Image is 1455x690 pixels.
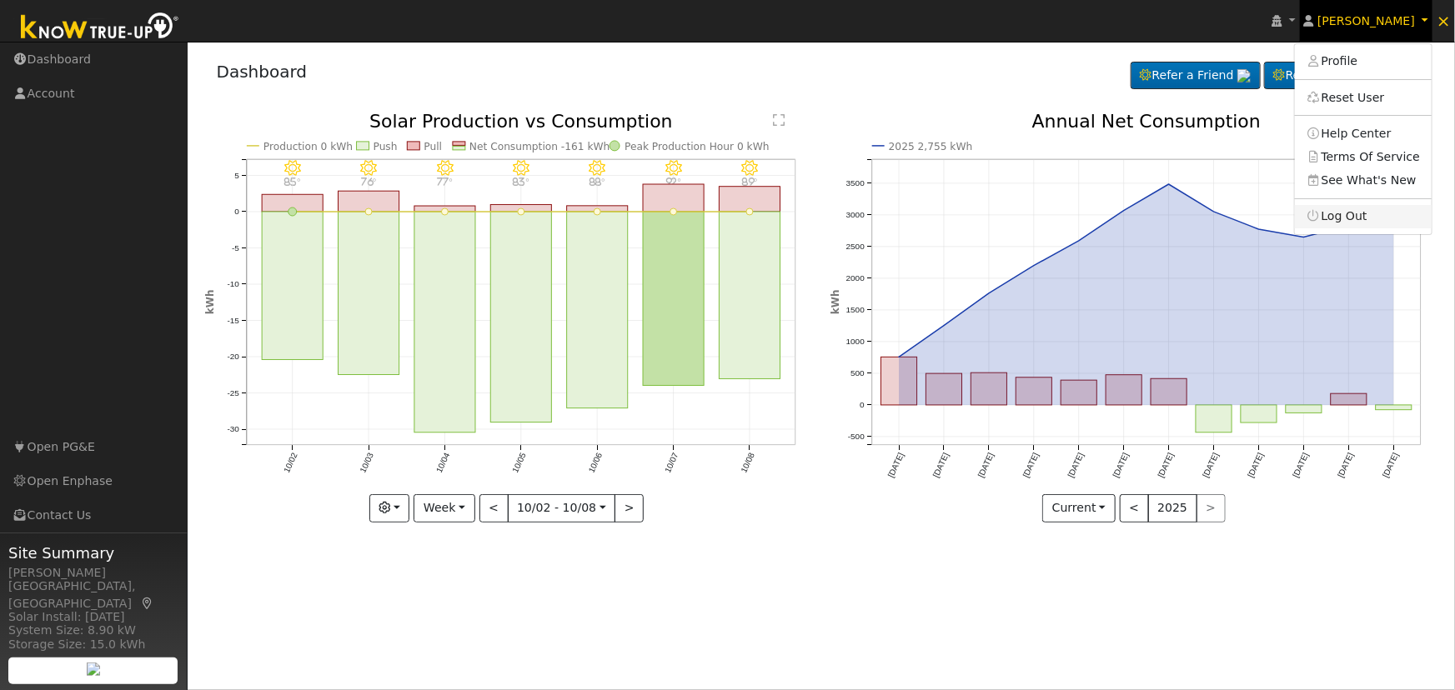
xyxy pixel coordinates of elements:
[1016,377,1051,405] rect: onclick=""
[490,212,551,422] rect: onclick=""
[670,208,677,215] circle: onclick=""
[1196,406,1232,433] rect: onclick=""
[720,212,780,379] rect: onclick=""
[1120,494,1149,522] button: <
[1042,494,1116,522] button: Current
[1121,207,1127,214] circle: onclick=""
[263,141,353,152] text: Production 0 kWh
[1331,394,1367,406] rect: onclick=""
[13,9,188,47] img: Know True-Up
[1376,406,1412,411] rect: onclick=""
[437,161,454,177] i: 10/04 - MostlyClear
[8,636,178,653] div: Storage Size: 15.0 kWh
[1156,452,1176,479] text: [DATE]
[510,452,528,475] text: 10/05
[643,184,704,212] rect: onclick=""
[720,187,780,212] rect: onclick=""
[986,290,992,297] circle: onclick=""
[1211,208,1217,215] circle: onclick=""
[845,210,865,219] text: 3000
[1076,237,1082,244] circle: onclick=""
[735,177,765,186] p: 89°
[227,352,239,362] text: -20
[284,161,301,177] i: 10/02 - Clear
[889,141,973,152] text: 2025 2,755 kWh
[441,208,448,215] circle: onclick=""
[282,452,299,475] text: 10/02
[1061,381,1096,406] rect: onclick=""
[590,161,606,177] i: 10/06 - Clear
[1286,406,1322,414] rect: onclick=""
[232,243,239,252] text: -5
[595,208,601,215] circle: onclick=""
[625,141,770,152] text: Peak Production Hour 0 kWh
[8,542,178,564] span: Site Summary
[1032,111,1262,132] text: Annual Net Consumption
[8,564,178,582] div: [PERSON_NAME]
[8,608,178,626] div: Solar Install: [DATE]
[469,141,610,152] text: Net Consumption -161 kWh
[288,207,296,216] circle: onclick=""
[8,577,178,612] div: [GEOGRAPHIC_DATA], [GEOGRAPHIC_DATA]
[1337,452,1356,479] text: [DATE]
[1237,69,1251,82] img: retrieve
[140,597,155,610] a: Map
[1317,14,1415,27] span: [PERSON_NAME]
[1066,452,1086,479] text: [DATE]
[643,212,704,386] rect: onclick=""
[976,452,996,479] text: [DATE]
[1166,181,1172,187] circle: onclick=""
[1295,86,1432,109] a: Reset User
[1247,452,1266,479] text: [DATE]
[262,212,323,360] rect: onclick=""
[1151,379,1187,406] rect: onclick=""
[742,161,759,177] i: 10/08 - Clear
[926,374,961,406] rect: onclick=""
[434,452,452,475] text: 10/04
[1241,406,1277,423] rect: onclick=""
[506,177,535,186] p: 83°
[1131,62,1261,90] a: Refer a Friend
[941,322,947,329] circle: onclick=""
[479,494,509,522] button: <
[830,290,841,315] text: kWh
[567,212,628,408] rect: onclick=""
[338,192,399,212] rect: onclick=""
[615,494,644,522] button: >
[513,161,529,177] i: 10/05 - MostlyClear
[1295,122,1432,145] a: Help Center
[227,280,239,289] text: -10
[1295,145,1432,168] a: Terms Of Service
[217,62,308,82] a: Dashboard
[204,290,216,315] text: kWh
[227,425,239,434] text: -30
[1295,50,1432,73] a: Profile
[490,205,551,212] rect: onclick=""
[358,452,375,475] text: 10/03
[740,452,757,475] text: 10/08
[1031,262,1037,269] circle: onclick=""
[1106,375,1141,405] rect: onclick=""
[860,401,865,410] text: 0
[354,177,383,186] p: 76°
[227,388,239,397] text: -25
[87,662,100,676] img: retrieve
[971,373,1006,406] rect: onclick=""
[845,306,865,315] text: 1500
[850,369,865,378] text: 500
[1111,452,1131,479] text: [DATE]
[369,111,673,132] text: Solar Production vs Consumption
[1202,452,1221,479] text: [DATE]
[1148,494,1197,522] button: 2025
[845,274,865,283] text: 2000
[338,212,399,375] rect: onclick=""
[1292,452,1311,479] text: [DATE]
[234,207,239,217] text: 0
[1382,452,1401,479] text: [DATE]
[660,177,689,186] p: 92°
[234,171,239,180] text: 5
[414,212,475,432] rect: onclick=""
[773,113,785,127] text: 
[1256,226,1262,232] circle: onclick=""
[262,195,323,212] rect: onclick=""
